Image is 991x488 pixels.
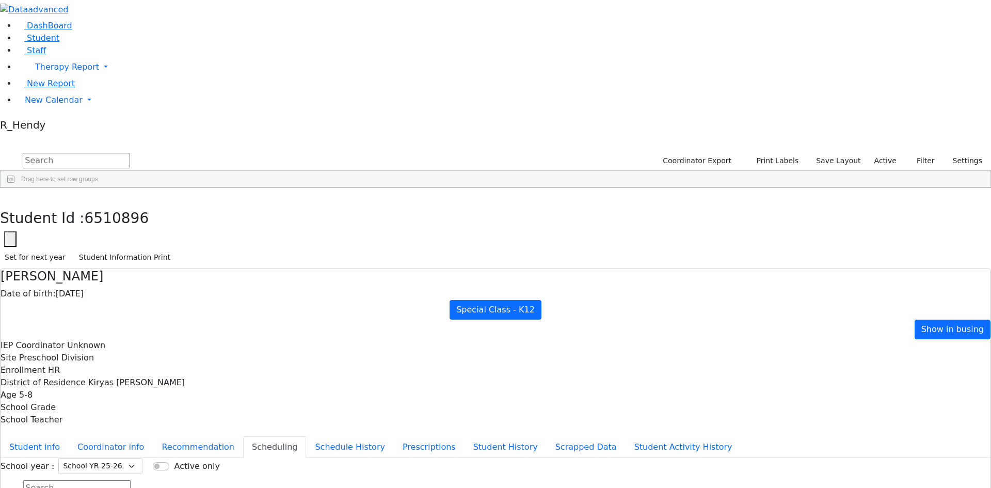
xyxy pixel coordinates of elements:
label: Site [1,352,17,364]
button: Scheduling [243,436,306,458]
label: Age [1,389,17,401]
label: Active [870,153,901,169]
a: New Report [17,78,75,88]
a: Therapy Report [17,57,991,77]
button: Scrapped Data [547,436,626,458]
div: [DATE] [1,288,990,300]
label: Date of birth: [1,288,56,300]
span: Unknown [67,340,105,350]
label: District of Residence [1,376,86,389]
span: Student [27,33,59,43]
button: Save Layout [811,153,865,169]
span: New Calendar [25,95,83,105]
label: School Teacher [1,414,62,426]
button: Student History [465,436,547,458]
a: Staff [17,45,46,55]
a: Student [17,33,59,43]
span: 6510896 [85,210,149,227]
button: Student Activity History [626,436,741,458]
span: DashBoard [27,21,72,30]
button: Coordinator info [69,436,153,458]
label: IEP Coordinator [1,339,65,352]
a: New Calendar [17,90,991,111]
button: Schedule History [306,436,394,458]
span: Preschool Division [19,353,94,363]
button: Prescriptions [394,436,465,458]
button: Student Information Print [74,249,175,265]
button: Recommendation [153,436,243,458]
button: Settings [939,153,987,169]
a: Show in busing [915,320,990,339]
button: Print Labels [744,153,803,169]
span: New Report [27,78,75,88]
label: School year : [1,460,54,473]
button: Coordinator Export [656,153,736,169]
h4: [PERSON_NAME] [1,269,990,284]
span: Staff [27,45,46,55]
span: Therapy Report [35,62,99,72]
a: DashBoard [17,21,72,30]
span: Kiryas [PERSON_NAME] [88,377,185,387]
a: Special Class - K12 [450,300,541,320]
label: Active only [174,460,219,473]
input: Search [23,153,130,168]
span: Show in busing [921,324,984,334]
span: Drag here to set row groups [21,176,98,183]
button: Student info [1,436,69,458]
label: School Grade [1,401,56,414]
span: HR [48,365,60,375]
button: Filter [903,153,939,169]
label: Enrollment [1,364,45,376]
span: 5-8 [19,390,33,400]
